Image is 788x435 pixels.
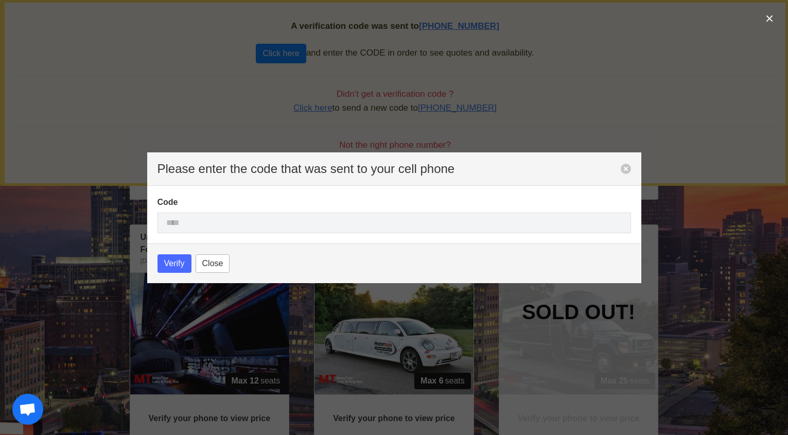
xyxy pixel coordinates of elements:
button: Verify [157,254,191,273]
span: Close [202,257,223,270]
label: Code [157,196,631,208]
p: Please enter the code that was sent to your cell phone [157,163,621,175]
button: Close [196,254,230,273]
div: Open chat [12,394,43,425]
span: Verify [164,257,185,270]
